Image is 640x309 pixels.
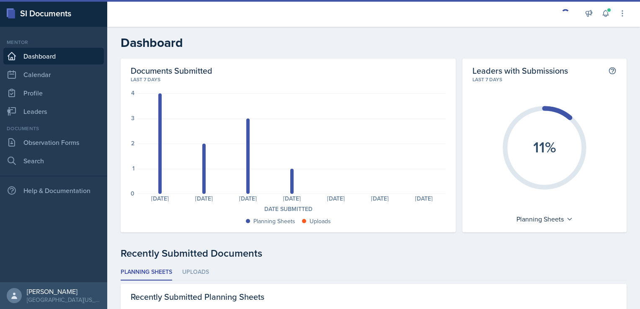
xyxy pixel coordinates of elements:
[253,217,295,226] div: Planning Sheets
[358,196,402,201] div: [DATE]
[310,217,331,226] div: Uploads
[3,48,104,64] a: Dashboard
[3,152,104,169] a: Search
[182,196,226,201] div: [DATE]
[131,140,134,146] div: 2
[121,264,172,281] li: Planning Sheets
[3,182,104,199] div: Help & Documentation
[270,196,314,201] div: [DATE]
[138,196,182,201] div: [DATE]
[3,134,104,151] a: Observation Forms
[131,65,446,76] h2: Documents Submitted
[131,205,446,214] div: Date Submitted
[131,191,134,196] div: 0
[3,66,104,83] a: Calendar
[512,212,577,226] div: Planning Sheets
[3,125,104,132] div: Documents
[131,90,134,96] div: 4
[3,85,104,101] a: Profile
[3,103,104,120] a: Leaders
[121,246,627,261] div: Recently Submitted Documents
[472,65,568,76] h2: Leaders with Submissions
[182,264,209,281] li: Uploads
[121,35,627,50] h2: Dashboard
[402,196,446,201] div: [DATE]
[533,136,556,158] text: 11%
[3,39,104,46] div: Mentor
[132,165,134,171] div: 1
[27,287,101,296] div: [PERSON_NAME]
[27,296,101,304] div: [GEOGRAPHIC_DATA][US_STATE] in [GEOGRAPHIC_DATA]
[314,196,358,201] div: [DATE]
[472,76,617,83] div: Last 7 days
[226,196,270,201] div: [DATE]
[131,115,134,121] div: 3
[131,76,446,83] div: Last 7 days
